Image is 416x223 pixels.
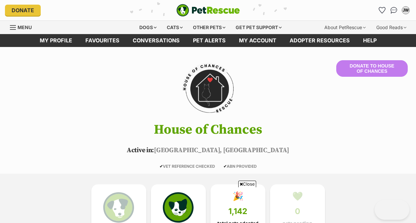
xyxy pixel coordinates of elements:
[402,7,409,14] div: JW
[223,164,257,169] span: ABN PROVIDED
[127,146,154,155] span: Active in:
[5,5,41,16] a: Donate
[79,34,126,47] a: Favourites
[10,21,36,33] a: Menu
[162,21,187,34] div: Cats
[372,21,411,34] div: Good Reads
[135,21,161,34] div: Dogs
[160,164,163,169] icon: ✔
[238,181,256,187] span: Close
[186,34,232,47] a: Pet alerts
[391,7,397,14] img: chat-41dd97257d64d25036548639549fe6c8038ab92f7586957e7f3b1b290dea8141.svg
[400,5,411,16] button: My account
[375,200,409,220] iframe: Help Scout Beacon - Open
[170,60,246,116] img: House of Chances
[176,4,240,17] img: logo-e224e6f780fb5917bec1dbf3a21bbac754714ae5b6737aabdf751b685950b380.svg
[232,34,283,47] a: My account
[320,21,370,34] div: About PetRescue
[283,34,356,47] a: Adopter resources
[88,190,329,220] iframe: Advertisement
[389,5,399,16] a: Conversations
[33,34,79,47] a: My profile
[176,4,240,17] a: PetRescue
[231,21,286,34] div: Get pet support
[336,60,408,77] button: Donate to House of Chances
[18,24,32,30] span: Menu
[188,21,230,34] div: Other pets
[356,34,383,47] a: Help
[223,164,227,169] icon: ✔
[126,34,186,47] a: conversations
[377,5,387,16] a: Favourites
[377,5,411,16] ul: Account quick links
[160,164,215,169] span: VET REFERENCE CHECKED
